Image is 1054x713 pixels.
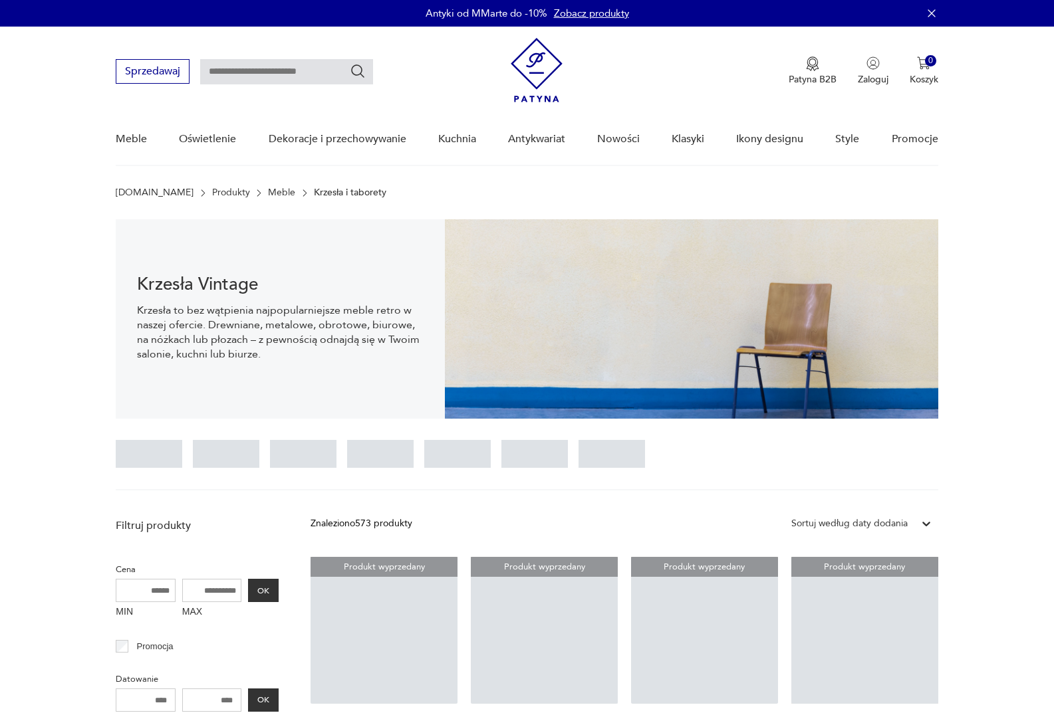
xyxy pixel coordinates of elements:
img: Ikona medalu [806,56,819,71]
p: Cena [116,562,279,577]
button: Patyna B2B [789,56,837,86]
p: Krzesła to bez wątpienia najpopularniejsze meble retro w naszej ofercie. Drewniane, metalowe, obr... [137,303,424,361]
a: [DOMAIN_NAME] [116,187,194,198]
a: Produkty [212,187,250,198]
a: Antykwariat [508,114,565,165]
p: Zaloguj [858,73,888,86]
a: Sprzedawaj [116,68,190,77]
label: MAX [182,602,242,623]
a: Promocje [892,114,938,165]
img: Ikonka użytkownika [866,56,880,70]
button: OK [248,579,279,602]
p: Promocja [137,639,174,654]
p: Patyna B2B [789,73,837,86]
a: Style [835,114,859,165]
div: Znaleziono 573 produkty [311,516,412,531]
button: 0Koszyk [910,56,938,86]
button: OK [248,688,279,712]
p: Antyki od MMarte do -10% [426,7,547,20]
a: Kuchnia [438,114,476,165]
a: Zobacz produkty [554,7,629,20]
p: Krzesła i taborety [314,187,386,198]
a: Meble [116,114,147,165]
a: Ikony designu [736,114,803,165]
label: MIN [116,602,176,623]
p: Koszyk [910,73,938,86]
a: Meble [268,187,295,198]
button: Szukaj [350,63,366,79]
a: Klasyki [672,114,704,165]
div: Sortuj według daty dodania [791,516,908,531]
p: Datowanie [116,672,279,686]
a: Nowości [597,114,640,165]
a: Oświetlenie [179,114,236,165]
a: Ikona medaluPatyna B2B [789,56,837,86]
div: 0 [925,55,936,66]
p: Filtruj produkty [116,518,279,533]
img: Ikona koszyka [917,56,930,70]
h1: Krzesła Vintage [137,276,424,292]
img: Patyna - sklep z meblami i dekoracjami vintage [511,38,563,102]
button: Sprzedawaj [116,59,190,84]
button: Zaloguj [858,56,888,86]
img: bc88ca9a7f9d98aff7d4658ec262dcea.jpg [445,219,938,419]
a: Dekoracje i przechowywanie [269,114,406,165]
